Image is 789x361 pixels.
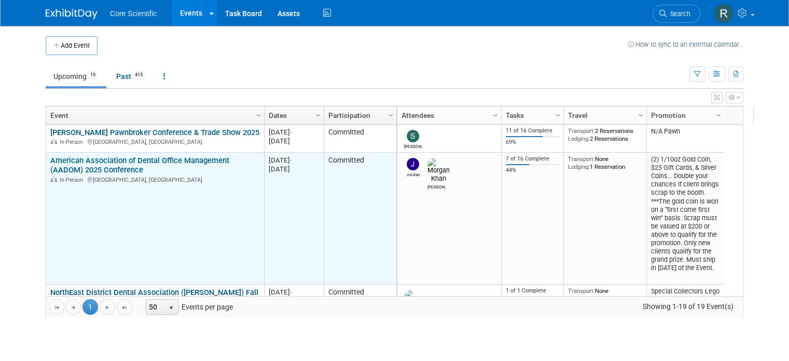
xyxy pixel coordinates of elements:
[290,128,292,136] span: -
[427,158,450,183] img: Morgan Khan
[50,288,258,307] a: NorthEast District Dental Association ([PERSON_NAME]) Fall CE Meeting
[646,125,724,153] td: N/A Pawn
[133,299,243,315] span: Events per page
[100,299,115,315] a: Go to the next page
[132,71,146,79] span: 415
[506,155,560,163] div: 7 of 16 Complete
[120,303,129,312] span: Go to the last page
[254,111,262,119] span: Column Settings
[65,299,81,315] a: Go to the previous page
[290,288,292,296] span: -
[269,156,319,165] div: [DATE]
[87,71,99,79] span: 19
[46,36,98,55] button: Add Event
[506,139,560,146] div: 69%
[167,304,175,312] span: select
[506,287,560,295] div: 1 of 1 Complete
[49,299,64,315] a: Go to the first page
[328,106,390,124] a: Participation
[568,287,643,302] div: None None
[46,66,106,86] a: Upcoming19
[633,299,743,314] span: Showing 1-19 of 19 Event(s)
[568,155,595,163] span: Transport:
[269,106,317,124] a: Dates
[404,170,422,177] div: Jordan McCullough
[60,177,86,183] span: In-Person
[386,111,395,119] span: Column Settings
[50,128,259,137] a: [PERSON_NAME] Pawnbroker Conference & Trade Show 2025
[69,303,77,312] span: Go to the previous page
[491,111,500,119] span: Column Settings
[568,295,590,302] span: Lodging:
[253,106,265,122] a: Column Settings
[568,127,643,142] div: 2 Reservations 2 Reservations
[82,299,98,315] span: 1
[117,299,132,315] a: Go to the last page
[653,5,700,23] a: Search
[651,106,717,124] a: Promotion
[324,153,396,285] td: Committed
[506,106,557,124] a: Tasks
[314,111,322,119] span: Column Settings
[553,111,562,119] span: Column Settings
[46,9,98,19] img: ExhibitDay
[50,137,259,146] div: [GEOGRAPHIC_DATA], [GEOGRAPHIC_DATA]
[146,300,164,314] span: 50
[427,183,446,190] div: Morgan Khan
[313,106,324,122] a: Column Settings
[51,177,57,182] img: In-Person Event
[568,155,643,170] div: None 1 Reservation
[490,106,502,122] a: Column Settings
[568,163,590,170] span: Lodging:
[635,106,647,122] a: Column Settings
[404,142,422,149] div: Sam Robinson
[103,303,112,312] span: Go to the next page
[506,127,560,135] div: 11 of 16 Complete
[506,167,560,174] div: 44%
[713,106,725,122] a: Column Settings
[324,125,396,153] td: Committed
[50,175,259,184] div: [GEOGRAPHIC_DATA], [GEOGRAPHIC_DATA]
[568,127,595,135] span: Transport:
[108,66,154,86] a: Past415
[568,135,590,142] span: Lodging:
[290,156,292,164] span: -
[385,106,397,122] a: Column Settings
[568,287,595,295] span: Transport:
[714,111,723,119] span: Column Settings
[636,111,645,119] span: Column Settings
[714,4,733,23] img: Rachel Wolff
[552,106,564,122] a: Column Settings
[324,285,396,319] td: Committed
[407,158,419,170] img: Jordan McCullough
[60,139,86,145] span: In-Person
[628,41,743,48] a: How to sync to an external calendar...
[50,106,257,124] a: Event
[402,106,494,124] a: Attendees
[269,137,319,145] div: [DATE]
[568,106,640,124] a: Travel
[51,139,57,144] img: In-Person Event
[407,130,419,142] img: Sam Robinson
[404,290,424,315] img: James Belshe
[646,153,724,285] td: (2) 1/10oz Gold Coin, $25 Gift Cards, & Silver Coins... Double your chances if client brings scra...
[646,285,724,325] td: Special Collectors Lego Set
[269,128,319,137] div: [DATE]
[110,9,157,18] span: Core Scientific
[269,288,319,297] div: [DATE]
[667,10,690,18] span: Search
[50,156,229,175] a: American Association of Dental Office Management (AADOM) 2025 Conference
[269,165,319,173] div: [DATE]
[52,303,61,312] span: Go to the first page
